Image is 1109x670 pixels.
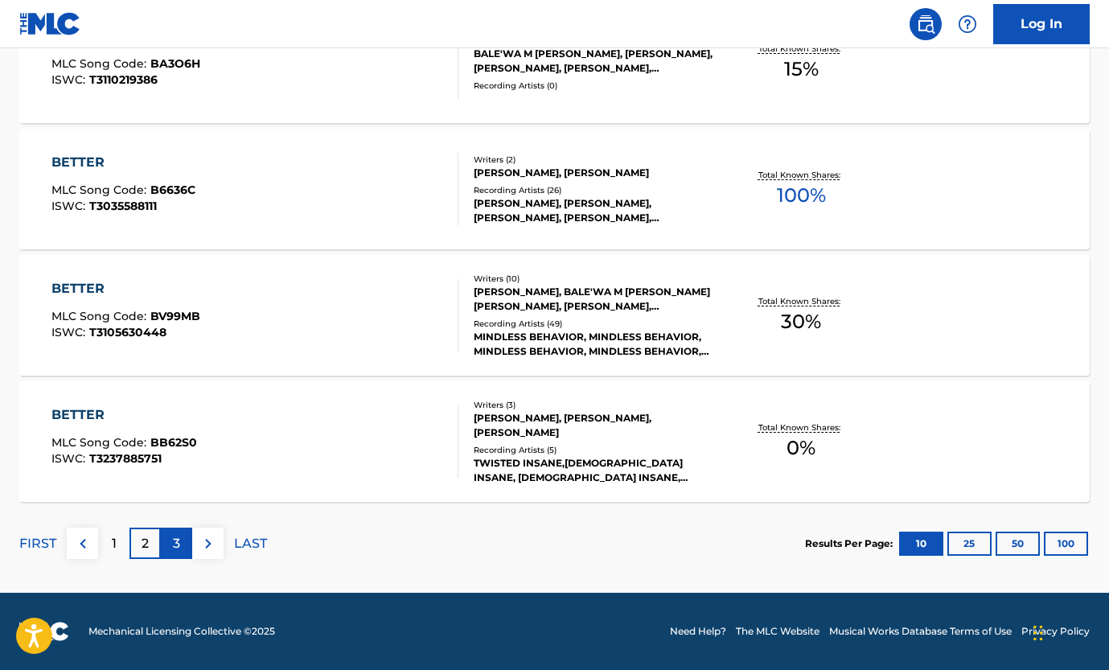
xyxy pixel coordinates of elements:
[89,451,162,466] span: T3237885751
[173,534,180,553] p: 3
[150,309,200,323] span: BV99MB
[474,47,713,76] div: BALE'WA M [PERSON_NAME], [PERSON_NAME], [PERSON_NAME], [PERSON_NAME], [PERSON_NAME] [PERSON_NAME]
[19,622,69,641] img: logo
[89,325,166,339] span: T3105630448
[958,14,977,34] img: help
[142,534,149,553] p: 2
[474,273,713,285] div: Writers ( 10 )
[474,184,713,196] div: Recording Artists ( 26 )
[19,12,81,35] img: MLC Logo
[474,330,713,359] div: MINDLESS BEHAVIOR, MINDLESS BEHAVIOR, MINDLESS BEHAVIOR, MINDLESS BEHAVIOR, MINDLESS BEHAVIOR
[474,285,713,314] div: [PERSON_NAME], BALE'WA M [PERSON_NAME] [PERSON_NAME], [PERSON_NAME], [PERSON_NAME], [PERSON_NAME]...
[474,456,713,485] div: TWISTED INSANE,[DEMOGRAPHIC_DATA] INSANE, [DEMOGRAPHIC_DATA] INSANE, TWISTED INSANE, TWISTED INSA...
[234,534,267,553] p: LAST
[199,534,218,553] img: right
[670,624,726,639] a: Need Help?
[787,434,815,462] span: 0 %
[51,451,89,466] span: ISWC :
[51,279,200,298] div: BETTER
[1044,532,1088,556] button: 100
[150,56,200,71] span: BA3O6H
[474,166,713,180] div: [PERSON_NAME], [PERSON_NAME]
[996,532,1040,556] button: 50
[474,399,713,411] div: Writers ( 3 )
[150,183,195,197] span: B6636C
[73,534,92,553] img: left
[805,536,897,551] p: Results Per Page:
[150,435,197,450] span: BB62S0
[758,295,844,307] p: Total Known Shares:
[51,405,197,425] div: BETTER
[89,72,158,87] span: T3110219386
[51,325,89,339] span: ISWC :
[781,307,821,336] span: 30 %
[51,199,89,213] span: ISWC :
[474,80,713,92] div: Recording Artists ( 0 )
[951,8,984,40] div: Help
[758,43,844,55] p: Total Known Shares:
[758,421,844,434] p: Total Known Shares:
[474,154,713,166] div: Writers ( 2 )
[51,72,89,87] span: ISWC :
[1029,593,1109,670] iframe: Chat Widget
[51,56,150,71] span: MLC Song Code :
[112,534,117,553] p: 1
[19,2,1090,123] a: BETTERMLC Song Code:BA3O6HISWC:T3110219386Writers (5)BALE'WA M [PERSON_NAME], [PERSON_NAME], [PER...
[758,169,844,181] p: Total Known Shares:
[474,196,713,225] div: [PERSON_NAME], [PERSON_NAME], [PERSON_NAME], [PERSON_NAME],[PERSON_NAME], [PERSON_NAME],[PERSON_N...
[993,4,1090,44] a: Log In
[736,624,819,639] a: The MLC Website
[1021,624,1090,639] a: Privacy Policy
[474,318,713,330] div: Recording Artists ( 49 )
[777,181,826,210] span: 100 %
[51,435,150,450] span: MLC Song Code :
[1033,609,1043,657] div: Drag
[88,624,275,639] span: Mechanical Licensing Collective © 2025
[51,309,150,323] span: MLC Song Code :
[784,55,819,84] span: 15 %
[51,153,195,172] div: BETTER
[89,199,157,213] span: T3035588111
[899,532,943,556] button: 10
[19,255,1090,376] a: BETTERMLC Song Code:BV99MBISWC:T3105630448Writers (10)[PERSON_NAME], BALE'WA M [PERSON_NAME] [PER...
[474,411,713,440] div: [PERSON_NAME], [PERSON_NAME], [PERSON_NAME]
[916,14,935,34] img: search
[19,534,56,553] p: FIRST
[947,532,992,556] button: 25
[829,624,1012,639] a: Musical Works Database Terms of Use
[19,381,1090,502] a: BETTERMLC Song Code:BB62S0ISWC:T3237885751Writers (3)[PERSON_NAME], [PERSON_NAME], [PERSON_NAME]R...
[19,129,1090,249] a: BETTERMLC Song Code:B6636CISWC:T3035588111Writers (2)[PERSON_NAME], [PERSON_NAME]Recording Artist...
[51,183,150,197] span: MLC Song Code :
[910,8,942,40] a: Public Search
[474,444,713,456] div: Recording Artists ( 5 )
